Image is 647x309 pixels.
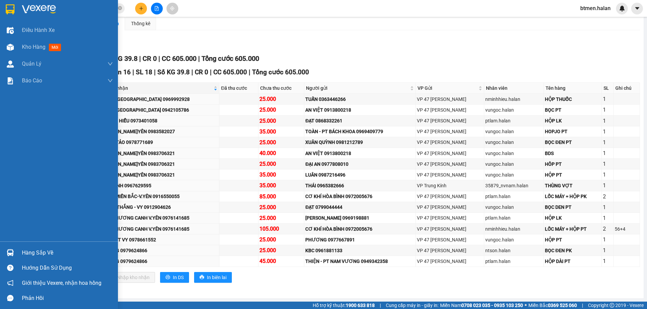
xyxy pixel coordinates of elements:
div: [PERSON_NAME]YÊN 0983706321 [102,160,218,168]
img: warehouse-icon [7,27,14,34]
div: 2 [603,225,612,233]
td: VP 47 Trần Khát Chân [416,105,484,115]
div: VP 47 [PERSON_NAME] [417,214,483,222]
div: HỘP PT [545,236,600,243]
span: | [158,54,160,63]
div: vungoc.halan [485,150,543,157]
span: | [210,68,212,76]
span: | [582,302,583,309]
div: 25.000 [259,160,303,168]
div: A QUYẾT VY 0978661552 [102,236,218,243]
span: CC 605.000 [213,68,247,76]
div: VP Trung Kính [417,182,483,189]
span: Miền Nam [440,302,523,309]
span: Tổng cước 605.000 [202,54,259,63]
td: VP 47 Trần Khát Chân [416,202,484,213]
div: CƠ KHÍ HÒA BÌNH 0972005676 [305,193,414,200]
td: VP 47 Trần Khát Chân [416,148,484,159]
td: VP Trung Kính [416,180,484,191]
span: printer [199,275,204,280]
b: GỬI : VP [GEOGRAPHIC_DATA] [8,46,100,68]
span: | [191,68,193,76]
div: VP 47 [PERSON_NAME] [417,171,483,179]
div: BỌC ĐEN PK [545,247,600,254]
div: VP 47 [PERSON_NAME] [417,225,483,233]
div: VP 47 [PERSON_NAME] [417,106,483,114]
div: vungoc.halan [485,139,543,146]
li: 271 - [PERSON_NAME] - [GEOGRAPHIC_DATA] - [GEOGRAPHIC_DATA] [63,16,282,25]
div: nminhhieu.halan [485,225,543,233]
td: VP 47 Trần Khát Chân [416,94,484,105]
div: ĐẠT 0799044444 [305,203,414,211]
div: 1 [603,203,612,211]
span: down [107,78,113,83]
div: 85.000 [259,192,303,201]
div: HỘP THUỐC [545,95,600,103]
div: Phản hồi [22,293,113,303]
div: Hướng dẫn sử dụng [22,263,113,273]
div: [PERSON_NAME]YÊN 0983582027 [102,128,218,135]
div: THUỶ [GEOGRAPHIC_DATA] 0942105786 [102,106,218,114]
span: Người gửi [306,84,409,92]
div: A ĐỒNG 0979624866 [102,247,218,254]
td: VP 47 Trần Khát Chân [416,191,484,202]
button: caret-down [631,3,643,14]
span: notification [7,280,13,286]
div: HỘP LK [545,117,600,124]
div: 25.000 [259,203,303,211]
div: 25.000 [259,214,303,222]
div: vungoc.halan [485,236,543,243]
span: Miền Bắc [528,302,577,309]
img: logo.jpg [8,8,59,42]
div: 1 [603,181,612,190]
div: 1 [603,170,612,179]
div: 1 [603,149,612,157]
div: HỘP DÀI PT [545,258,600,265]
div: PHƯƠNG 0977667891 [305,236,414,243]
div: [PERSON_NAME]YÊN 0983706321 [102,171,218,179]
div: 1 [603,257,612,265]
div: LỐC MÁY = HỘP PK [545,193,600,200]
span: ⚪️ [525,304,527,307]
span: Điều hành xe [22,26,55,34]
div: 56+4 [615,225,639,233]
div: VP 47 [PERSON_NAME] [417,128,483,135]
div: 1 [603,127,612,136]
td: VP 47 Trần Khát Chân [416,159,484,169]
div: CHÂU HƯƠNG CANH V.YÊN 0976141685 [102,214,218,222]
span: question-circle [7,265,13,271]
button: downloadNhập kho nhận [104,272,155,283]
span: | [154,68,156,76]
div: LINH ANH 0967629595 [102,182,218,189]
div: A ĐỒNG 0979624866 [102,258,218,265]
button: plus [135,3,147,14]
td: VP 47 Trần Khát Chân [416,224,484,234]
th: Nhân viên [484,83,544,94]
span: Đơn 16 [109,68,131,76]
div: THÙNG VỢT [545,182,600,189]
span: copyright [610,303,614,308]
div: AN VIỆT 0913800218 [305,150,414,157]
img: icon-new-feature [619,5,625,11]
div: LUÂN 0987216496 [305,171,414,179]
div: 1 [603,246,612,255]
img: warehouse-icon [7,61,14,68]
div: [PERSON_NAME]YÊN 0983706321 [102,150,218,157]
div: VP 47 [PERSON_NAME] [417,193,483,200]
th: Đã thu cước [219,83,258,94]
div: 35.000 [259,170,303,179]
button: aim [166,3,178,14]
div: 1 [603,95,612,103]
span: caret-down [634,5,640,11]
span: | [198,54,200,63]
div: vungoc.halan [485,106,543,114]
div: vungoc.halan [485,171,543,179]
span: close-circle [118,5,122,12]
img: warehouse-icon [7,44,14,51]
div: 25.000 [259,246,303,255]
div: CHÂU HƯƠNG CANH V.YÊN 0976141685 [102,225,218,233]
span: | [139,54,141,63]
div: BỌC PT [545,106,600,114]
th: Chưa thu cước [258,83,305,94]
div: ĐẠT 0868332261 [305,117,414,124]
